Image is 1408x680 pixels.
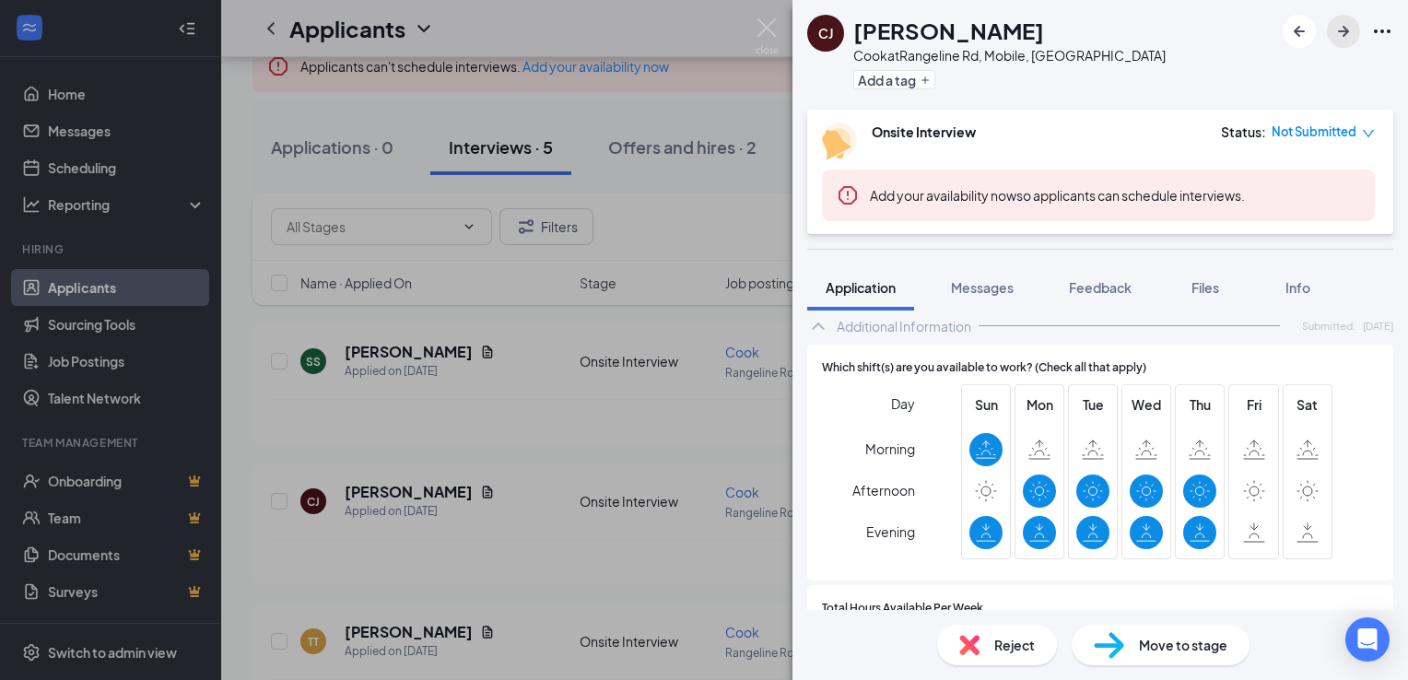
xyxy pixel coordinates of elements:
svg: ArrowRight [1332,20,1355,42]
button: ArrowRight [1327,15,1360,48]
b: Onsite Interview [872,123,976,140]
svg: Ellipses [1371,20,1393,42]
svg: Plus [920,75,931,86]
svg: Error [837,184,859,206]
span: Fri [1238,394,1271,415]
span: Messages [951,279,1014,296]
span: Files [1191,279,1219,296]
span: Tue [1076,394,1109,415]
span: Evening [866,515,915,548]
span: Wed [1130,394,1163,415]
span: Not Submitted [1272,123,1356,141]
span: Thu [1183,394,1216,415]
div: Open Intercom Messenger [1345,617,1390,662]
span: Feedback [1069,279,1132,296]
span: so applicants can schedule interviews. [870,187,1245,204]
button: Add your availability now [870,186,1016,205]
span: Reject [994,635,1035,655]
span: Total Hours Available Per Week [822,600,983,617]
span: Submitted: [1302,318,1355,334]
button: PlusAdd a tag [853,70,935,89]
span: Sat [1291,394,1324,415]
span: Which shift(s) are you available to work? (Check all that apply) [822,359,1146,377]
span: [DATE] [1363,318,1393,334]
svg: ArrowLeftNew [1288,20,1310,42]
span: Morning [865,432,915,465]
h1: [PERSON_NAME] [853,15,1044,46]
span: Application [826,279,896,296]
div: Status : [1221,123,1266,141]
span: Sun [969,394,1003,415]
svg: ChevronUp [807,315,829,337]
span: Move to stage [1139,635,1227,655]
span: down [1362,127,1375,140]
span: Afternoon [852,474,915,507]
div: CJ [818,24,833,42]
div: Additional Information [837,317,971,335]
span: Mon [1023,394,1056,415]
span: Info [1285,279,1310,296]
div: Cook at Rangeline Rd, Mobile, [GEOGRAPHIC_DATA] [853,46,1166,64]
span: Day [891,393,915,414]
button: ArrowLeftNew [1283,15,1316,48]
